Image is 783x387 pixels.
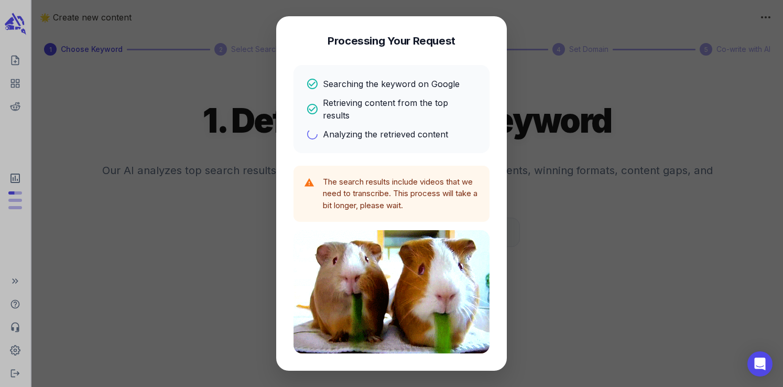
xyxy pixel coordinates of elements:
h4: Processing Your Request [328,34,455,48]
p: Retrieving content from the top results [323,96,477,122]
p: Analyzing the retrieved content [323,128,448,141]
div: Open Intercom Messenger [747,351,773,377]
p: The search results include videos that we need to transcribe. This process will take a bit longer... [323,176,479,212]
p: Searching the keyword on Google [323,78,460,90]
img: Processing animation [293,230,490,353]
